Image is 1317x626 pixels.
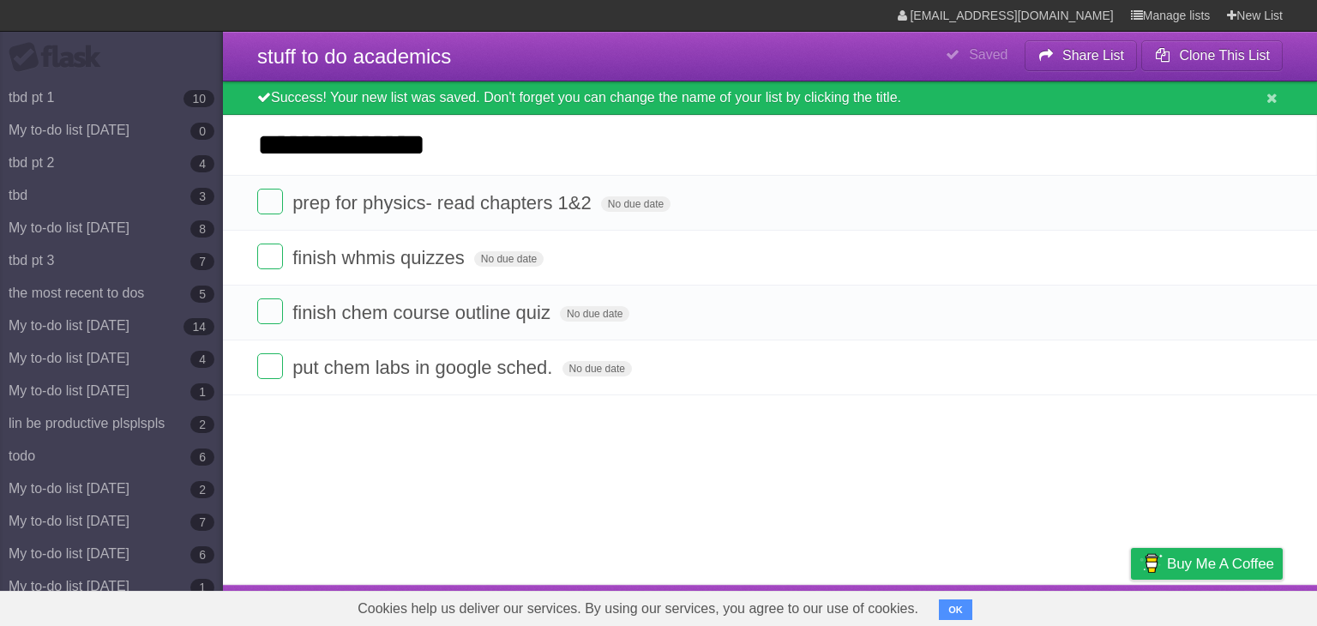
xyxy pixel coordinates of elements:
[1141,40,1283,71] button: Clone This List
[939,599,972,620] button: OK
[190,546,214,563] b: 6
[1175,589,1283,622] a: Suggest a feature
[969,47,1007,62] b: Saved
[257,244,283,269] label: Done
[190,579,214,596] b: 1
[190,155,214,172] b: 4
[1140,549,1163,578] img: Buy me a coffee
[190,188,214,205] b: 3
[1109,589,1153,622] a: Privacy
[257,189,283,214] label: Done
[190,286,214,303] b: 5
[1131,548,1283,580] a: Buy me a coffee
[257,353,283,379] label: Done
[183,90,214,107] b: 10
[9,42,111,73] div: Flask
[1179,48,1270,63] b: Clone This List
[190,351,214,368] b: 4
[190,416,214,433] b: 2
[601,196,671,212] span: No due date
[292,192,596,214] span: prep for physics- read chapters 1&2
[292,247,469,268] span: finish whmis quizzes
[340,592,935,626] span: Cookies help us deliver our services. By using our services, you agree to our use of cookies.
[1050,589,1088,622] a: Terms
[1167,549,1274,579] span: Buy me a coffee
[190,220,214,238] b: 8
[292,302,555,323] span: finish chem course outline quiz
[257,45,451,68] span: stuff to do academics
[190,123,214,140] b: 0
[1025,40,1138,71] button: Share List
[190,448,214,466] b: 6
[474,251,544,267] span: No due date
[560,306,629,322] span: No due date
[190,514,214,531] b: 7
[190,481,214,498] b: 2
[190,383,214,400] b: 1
[959,589,1029,622] a: Developers
[1062,48,1124,63] b: Share List
[257,298,283,324] label: Done
[292,357,556,378] span: put chem labs in google sched.
[190,253,214,270] b: 7
[903,589,939,622] a: About
[562,361,632,376] span: No due date
[183,318,214,335] b: 14
[223,81,1317,115] div: Success! Your new list was saved. Don't forget you can change the name of your list by clicking t...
